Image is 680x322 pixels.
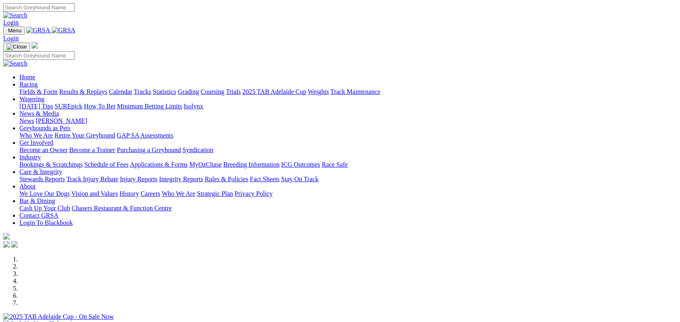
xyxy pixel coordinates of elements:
[19,219,73,226] a: Login To Blackbook
[55,132,115,139] a: Retire Your Greyhound
[32,42,38,49] img: logo-grsa-white.png
[19,197,55,204] a: Bar & Dining
[223,161,280,168] a: Breeding Information
[3,26,25,35] button: Toggle navigation
[55,103,82,110] a: SUREpick
[19,176,65,182] a: Stewards Reports
[19,139,53,146] a: Get Involved
[19,74,35,80] a: Home
[330,88,380,95] a: Track Maintenance
[19,117,34,124] a: News
[184,103,203,110] a: Isolynx
[322,161,347,168] a: Race Safe
[19,88,677,95] div: Racing
[178,88,199,95] a: Grading
[59,88,107,95] a: Results & Replays
[119,190,139,197] a: History
[250,176,280,182] a: Fact Sheets
[19,205,677,212] div: Bar & Dining
[19,161,83,168] a: Bookings & Scratchings
[3,42,30,51] button: Toggle navigation
[117,103,182,110] a: Minimum Betting Limits
[84,103,116,110] a: How To Bet
[205,176,248,182] a: Rules & Policies
[26,27,50,34] img: GRSA
[19,117,677,125] div: News & Media
[6,44,27,50] img: Close
[52,27,76,34] img: GRSA
[242,88,306,95] a: 2025 TAB Adelaide Cup
[3,233,10,239] img: logo-grsa-white.png
[226,88,241,95] a: Trials
[3,12,28,19] img: Search
[281,161,320,168] a: ICG Outcomes
[308,88,329,95] a: Weights
[3,313,114,320] img: 2025 TAB Adelaide Cup - On Sale Now
[182,146,213,153] a: Syndication
[19,132,53,139] a: Who We Are
[19,190,70,197] a: We Love Our Dogs
[117,132,174,139] a: GAP SA Assessments
[140,190,160,197] a: Careers
[3,60,28,67] img: Search
[11,241,18,248] img: twitter.svg
[19,205,70,212] a: Cash Up Your Club
[130,161,188,168] a: Applications & Forms
[19,154,41,161] a: Industry
[36,117,87,124] a: [PERSON_NAME]
[19,212,58,219] a: Contact GRSA
[162,190,195,197] a: Who We Are
[19,103,53,110] a: [DATE] Tips
[3,241,10,248] img: facebook.svg
[3,51,75,60] input: Search
[72,205,172,212] a: Chasers Restaurant & Function Centre
[3,3,75,12] input: Search
[71,190,118,197] a: Vision and Values
[3,35,19,42] a: Login
[153,88,176,95] a: Statistics
[159,176,203,182] a: Integrity Reports
[120,176,157,182] a: Injury Reports
[8,28,21,34] span: Menu
[19,146,677,154] div: Get Involved
[197,190,233,197] a: Strategic Plan
[19,183,36,190] a: About
[19,190,677,197] div: About
[69,146,115,153] a: Become a Trainer
[19,125,70,131] a: Greyhounds as Pets
[134,88,151,95] a: Tracks
[19,88,57,95] a: Fields & Form
[19,146,68,153] a: Become an Owner
[117,146,181,153] a: Purchasing a Greyhound
[19,168,62,175] a: Care & Integrity
[84,161,128,168] a: Schedule of Fees
[201,88,225,95] a: Coursing
[19,132,677,139] div: Greyhounds as Pets
[189,161,222,168] a: MyOzChase
[19,103,677,110] div: Wagering
[19,81,38,88] a: Racing
[235,190,273,197] a: Privacy Policy
[281,176,318,182] a: Stay On Track
[19,95,44,102] a: Wagering
[3,19,19,26] a: Login
[109,88,132,95] a: Calendar
[19,161,677,168] div: Industry
[66,176,118,182] a: Track Injury Rebate
[19,176,677,183] div: Care & Integrity
[19,110,59,117] a: News & Media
